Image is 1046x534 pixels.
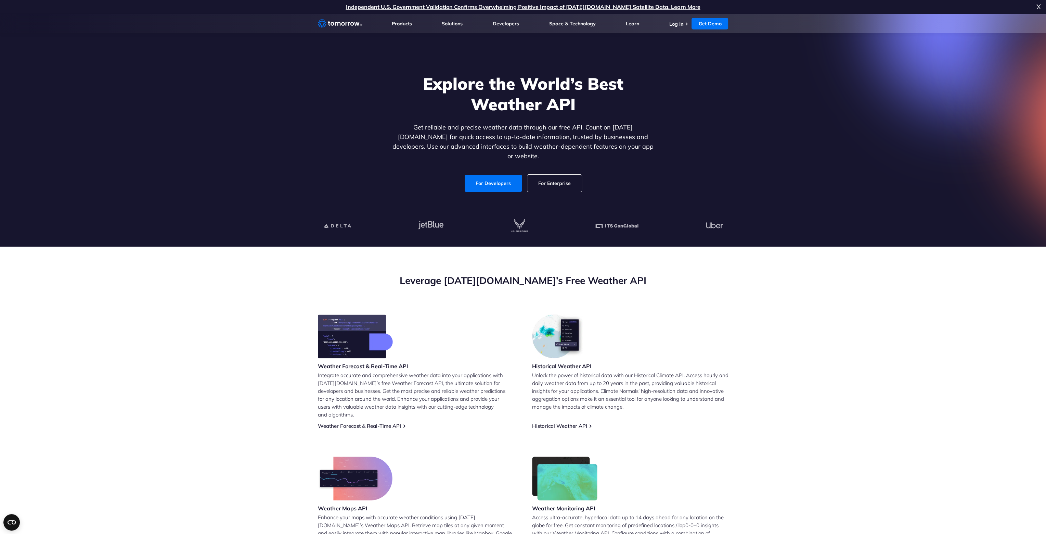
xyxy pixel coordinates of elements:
p: Integrate accurate and comprehensive weather data into your applications with [DATE][DOMAIN_NAME]... [318,371,514,419]
h3: Weather Monitoring API [532,505,598,512]
a: Historical Weather API [532,423,587,429]
h1: Explore the World’s Best Weather API [391,73,655,114]
h3: Weather Maps API [318,505,392,512]
a: For Enterprise [527,175,582,192]
a: For Developers [465,175,522,192]
a: Home link [318,18,362,29]
a: Independent U.S. Government Validation Confirms Overwhelming Positive Impact of [DATE][DOMAIN_NAM... [346,3,700,10]
a: Developers [493,21,519,27]
p: Get reliable and precise weather data through our free API. Count on [DATE][DOMAIN_NAME] for quic... [391,123,655,161]
button: Open CMP widget [3,514,20,531]
h2: Leverage [DATE][DOMAIN_NAME]’s Free Weather API [318,274,728,287]
a: Learn [626,21,639,27]
p: Unlock the power of historical data with our Historical Climate API. Access hourly and daily weat... [532,371,728,411]
a: Get Demo [692,18,728,29]
a: Weather Forecast & Real-Time API [318,423,401,429]
a: Products [392,21,412,27]
a: Space & Technology [549,21,596,27]
a: Solutions [442,21,463,27]
h3: Weather Forecast & Real-Time API [318,362,408,370]
a: Log In [669,21,683,27]
h3: Historical Weather API [532,362,592,370]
